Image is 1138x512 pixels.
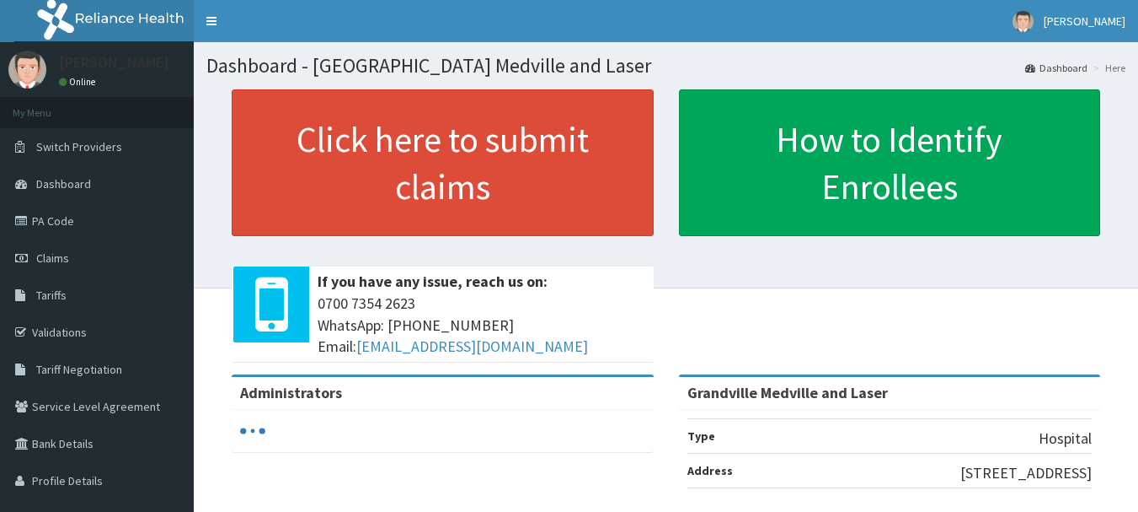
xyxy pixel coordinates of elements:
svg: audio-loading [240,418,265,444]
img: User Image [1012,11,1034,32]
span: 0700 7354 2623 WhatsApp: [PHONE_NUMBER] Email: [318,293,645,358]
a: Dashboard [1025,61,1087,75]
b: If you have any issue, reach us on: [318,272,548,291]
span: Switch Providers [36,139,122,154]
a: [EMAIL_ADDRESS][DOMAIN_NAME] [356,337,588,356]
b: Address [687,463,733,478]
span: Dashboard [36,176,91,191]
a: Online [59,76,99,88]
span: Tariffs [36,288,67,303]
span: [PERSON_NAME] [1044,13,1125,29]
h1: Dashboard - [GEOGRAPHIC_DATA] Medville and Laser [206,55,1125,77]
p: [STREET_ADDRESS] [960,462,1092,484]
a: Click here to submit claims [232,89,654,236]
li: Here [1089,61,1125,75]
span: Tariff Negotiation [36,362,122,377]
a: How to Identify Enrollees [679,89,1101,236]
b: Administrators [240,383,342,402]
b: Type [687,428,715,444]
strong: Grandville Medville and Laser [687,383,888,402]
p: [PERSON_NAME] [59,55,169,70]
span: Claims [36,251,69,266]
p: Hospital [1039,428,1092,450]
img: User Image [8,51,46,89]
